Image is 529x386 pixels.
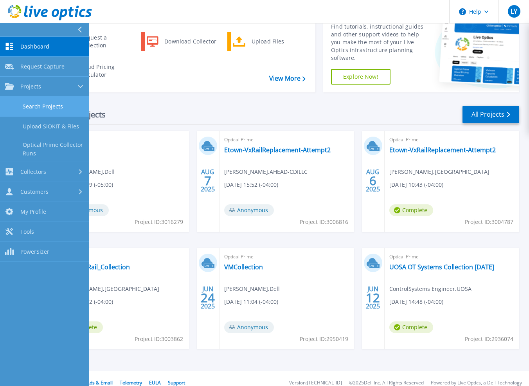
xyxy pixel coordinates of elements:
a: Request a Collection [55,32,135,51]
span: Request Capture [20,63,65,70]
li: Version: [TECHNICAL_ID] [289,381,342,386]
div: Upload Files [248,34,306,49]
span: Optical Prime [224,253,349,261]
div: JUN 2025 [365,283,380,312]
span: Optical Prime [59,135,184,144]
a: Explore Now! [331,69,390,85]
a: Support [168,379,185,386]
span: [PERSON_NAME] , Dell [224,285,280,293]
div: Request a Collection [76,34,133,49]
a: Download Collector [141,32,221,51]
span: PowerSizer [20,248,49,255]
span: My Profile [20,208,46,215]
span: Optical Prime [389,135,515,144]
span: Project ID: 2936074 [465,335,513,343]
a: All Projects [462,106,519,123]
span: Anonymous [224,204,274,216]
div: Download Collector [160,34,220,49]
div: AUG 2025 [200,166,215,195]
span: Project ID: 3016279 [135,218,183,226]
span: Dashboard [20,43,49,50]
a: UOSA OT Systems Collection [DATE] [389,263,494,271]
a: Etown-VxRailReplacement-Attempt2 [389,146,496,154]
span: Optical Prime [59,253,184,261]
div: JUN 2025 [200,283,215,312]
span: [PERSON_NAME] , [GEOGRAPHIC_DATA] [59,285,159,293]
a: EULA [149,379,161,386]
a: Telemetry [120,379,142,386]
span: [DATE] 10:43 (-04:00) [389,180,443,189]
div: Find tutorials, instructional guides and other support videos to help you make the most of your L... [331,23,428,62]
span: Project ID: 2950419 [300,335,348,343]
div: Cloud Pricing Calculator [76,63,133,79]
span: 6 [369,177,376,184]
span: Optical Prime [389,253,515,261]
a: Etown-VxRailReplacement-Attempt2 [224,146,331,154]
a: Upload Files [227,32,308,51]
span: Project ID: 3004787 [465,218,513,226]
span: Collectors [20,168,46,175]
span: [DATE] 15:52 (-04:00) [224,180,278,189]
span: [DATE] 11:04 (-04:00) [224,298,278,306]
a: Ads & Email [86,379,113,386]
span: Customers [20,188,49,195]
li: Powered by Live Optics, a Dell Technology [431,381,522,386]
span: 12 [366,294,380,301]
span: Complete [389,204,433,216]
span: [PERSON_NAME] , [GEOGRAPHIC_DATA] [389,168,489,176]
span: [DATE] 14:48 (-04:00) [389,298,443,306]
span: 7 [204,177,211,184]
span: Project ID: 3006816 [300,218,348,226]
span: ControlSystems Engineer , UOSA [389,285,471,293]
div: AUG 2025 [365,166,380,195]
span: Anonymous [224,321,274,333]
span: Project ID: 3003862 [135,335,183,343]
span: LY [511,8,517,14]
a: Etown_VxRail_Collection [59,263,130,271]
span: Tools [20,228,34,235]
span: Optical Prime [224,135,349,144]
a: View More [269,75,306,82]
span: Projects [20,83,41,90]
span: 24 [201,294,215,301]
a: Cloud Pricing Calculator [55,61,135,81]
span: Complete [389,321,433,333]
span: [PERSON_NAME] , AHEAD-CDILLC [224,168,308,176]
li: © 2025 Dell Inc. All Rights Reserved [349,381,424,386]
a: VMCollection [224,263,263,271]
